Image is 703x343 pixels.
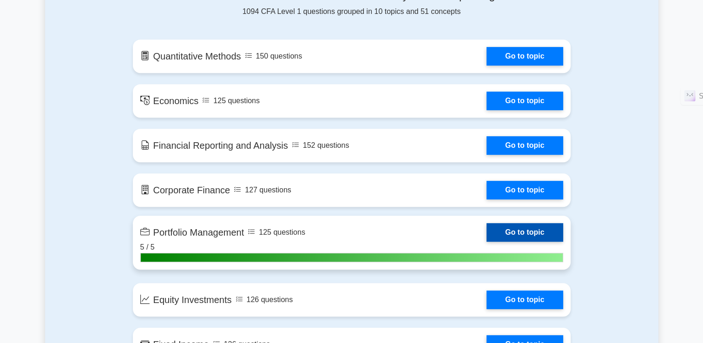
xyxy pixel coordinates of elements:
[486,92,563,110] a: Go to topic
[486,47,563,66] a: Go to topic
[486,181,563,199] a: Go to topic
[486,223,563,242] a: Go to topic
[486,290,563,309] a: Go to topic
[486,136,563,155] a: Go to topic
